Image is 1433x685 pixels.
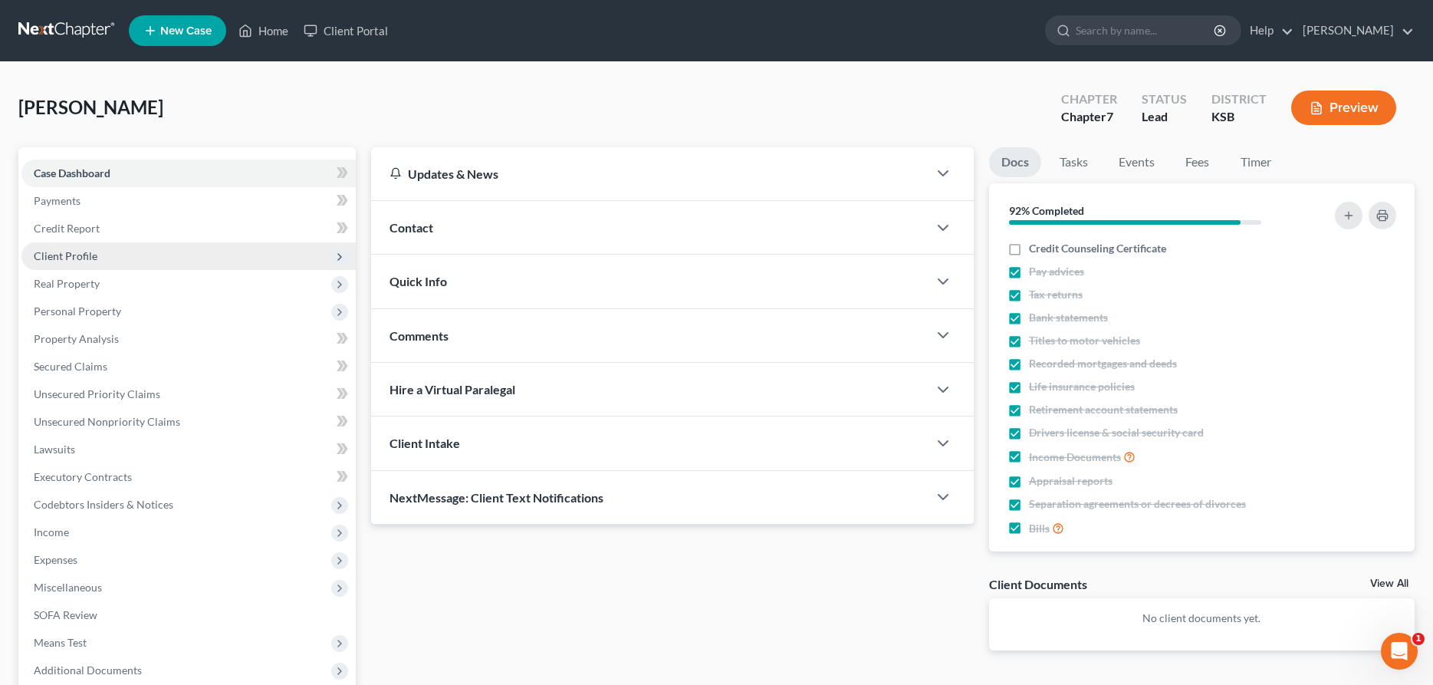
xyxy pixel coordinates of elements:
div: Chapter [1061,108,1117,126]
div: Chapter [1061,91,1117,108]
iframe: Intercom live chat [1381,633,1418,670]
span: Client Intake [389,436,460,450]
span: Bills [1029,521,1050,536]
span: Drivers license & social security card [1029,425,1204,440]
span: NextMessage: Client Text Notifications [389,490,603,505]
a: Unsecured Nonpriority Claims [21,408,356,436]
p: No client documents yet. [1001,611,1402,626]
span: Contact [389,220,433,235]
a: View All [1370,578,1408,589]
span: Personal Property [34,305,121,318]
span: Additional Documents [34,664,142,677]
span: 1 [1412,633,1425,645]
a: Home [231,17,296,44]
div: Lead [1142,108,1187,126]
strong: 92% Completed [1009,204,1084,217]
a: Help [1242,17,1293,44]
a: Case Dashboard [21,160,356,187]
button: Preview [1291,91,1396,125]
span: Pay advices [1029,264,1084,279]
span: Miscellaneous [34,581,102,594]
span: Retirement account statements [1029,402,1178,417]
span: Income Documents [1029,450,1121,465]
span: Secured Claims [34,360,107,373]
span: Income [34,525,69,538]
span: Recorded mortgages and deeds [1029,356,1177,371]
a: Events [1106,147,1167,177]
span: Appraisal reports [1029,473,1113,489]
span: Bank statements [1029,310,1108,325]
a: Unsecured Priority Claims [21,380,356,408]
span: 7 [1106,109,1113,123]
span: Comments [389,328,449,343]
span: Expenses [34,553,77,566]
a: Tasks [1047,147,1100,177]
a: Secured Claims [21,353,356,380]
span: Payments [34,194,81,207]
a: Credit Report [21,215,356,242]
a: Property Analysis [21,325,356,353]
span: Separation agreements or decrees of divorces [1029,496,1246,512]
span: Unsecured Priority Claims [34,387,160,400]
div: Updates & News [389,166,909,182]
span: Case Dashboard [34,166,110,179]
a: Executory Contracts [21,463,356,491]
input: Search by name... [1076,16,1216,44]
a: SOFA Review [21,601,356,629]
span: Titles to motor vehicles [1029,333,1140,348]
div: Status [1142,91,1187,108]
div: District [1211,91,1267,108]
span: Life insurance policies [1029,379,1135,394]
span: Credit Counseling Certificate [1029,241,1166,256]
span: SOFA Review [34,608,97,621]
span: Means Test [34,636,87,649]
span: New Case [160,25,212,37]
div: Client Documents [989,576,1087,592]
a: Docs [989,147,1041,177]
span: Credit Report [34,222,100,235]
span: Hire a Virtual Paralegal [389,382,515,397]
span: Real Property [34,277,100,290]
div: KSB [1211,108,1267,126]
span: Unsecured Nonpriority Claims [34,415,180,428]
span: Codebtors Insiders & Notices [34,498,173,511]
span: Property Analysis [34,332,119,345]
a: Timer [1228,147,1283,177]
span: Quick Info [389,274,447,288]
span: Tax returns [1029,287,1083,302]
a: Client Portal [296,17,396,44]
span: [PERSON_NAME] [18,96,163,118]
span: Client Profile [34,249,97,262]
a: Fees [1173,147,1222,177]
a: Payments [21,187,356,215]
span: Executory Contracts [34,470,132,483]
span: Lawsuits [34,443,75,456]
a: [PERSON_NAME] [1295,17,1414,44]
a: Lawsuits [21,436,356,463]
